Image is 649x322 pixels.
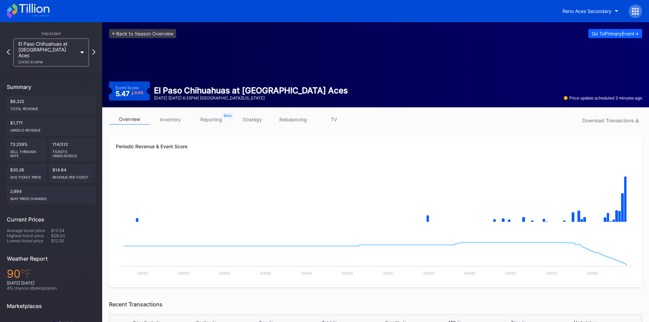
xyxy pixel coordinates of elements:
[546,271,557,275] text: [DATE]
[7,267,95,280] div: 90
[588,29,642,38] button: Go ToPrimaryEvent->
[342,271,353,275] text: [DATE]
[301,271,312,275] text: [DATE]
[7,303,95,309] div: Marketplaces
[150,114,191,125] a: inventory
[564,95,642,101] div: Price update scheduled 3 minutes ago
[178,271,189,275] text: [DATE]
[154,86,348,95] div: El Paso Chihuahuas at [GEOGRAPHIC_DATA] Aces
[7,83,95,90] div: Summary
[10,172,43,179] div: Avg ticket price
[18,60,77,64] div: [DATE] 6:35PM
[557,5,623,17] button: Reno Aces Secondary
[273,114,313,125] a: rebalancing
[18,41,77,64] div: El Paso Chihuahuas at [GEOGRAPHIC_DATA] Aces
[10,104,92,111] div: Total Revenue
[7,233,51,238] div: Highest ticket price
[109,301,642,308] div: Recent Transactions
[191,114,232,125] a: reporting
[51,233,95,238] div: $28.00
[7,255,95,262] div: Weather Report
[579,116,642,125] button: Download Transactions
[464,271,476,275] text: [DATE]
[116,143,635,149] div: Periodic Revenue & Event Score
[7,238,51,243] div: Lowest ticket price
[383,271,394,275] text: [DATE]
[7,216,95,223] div: Current Prices
[232,114,273,125] a: strategy
[135,91,143,95] div: 9.6 %
[49,164,96,183] div: $14.84
[52,147,92,158] div: Tickets Unsold/Sold
[7,95,95,114] div: $6,322
[51,228,95,233] div: $15.54
[423,271,435,275] text: [DATE]
[20,267,32,280] span: ℉
[154,95,348,101] div: [DATE] [DATE] 6:35PM | [GEOGRAPHIC_DATA][US_STATE]
[7,185,95,204] div: 2,994
[10,147,43,158] div: Sell Through Rate
[137,271,149,275] text: [DATE]
[51,238,95,243] div: $12.50
[10,194,92,201] div: seat price changes
[592,31,639,36] div: Go To Primary Event ->
[7,164,46,183] div: $20.26
[7,228,51,233] div: Average ticket price
[260,271,271,275] text: [DATE]
[115,90,143,97] div: 5.47
[116,161,635,229] svg: Chart title
[7,280,95,286] div: [DATE] [DATE]
[115,85,139,90] div: Event Score
[7,117,95,136] div: $1,771
[505,271,516,275] text: [DATE]
[219,271,230,275] text: [DATE]
[109,114,150,125] a: overview
[49,138,96,161] div: 114/312
[7,286,95,291] div: 4 % chance of precipitation
[10,125,92,132] div: Unsold Revenue
[562,8,612,14] div: Reno Aces Secondary
[7,138,46,161] div: 73.239%
[313,114,354,125] a: TV
[582,118,639,123] div: Download Transactions
[52,172,92,179] div: Revenue per ticket
[587,271,598,275] text: [DATE]
[109,29,176,38] a: <-Back to Season Overview
[116,229,635,280] svg: Chart title
[7,32,95,36] div: This Event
